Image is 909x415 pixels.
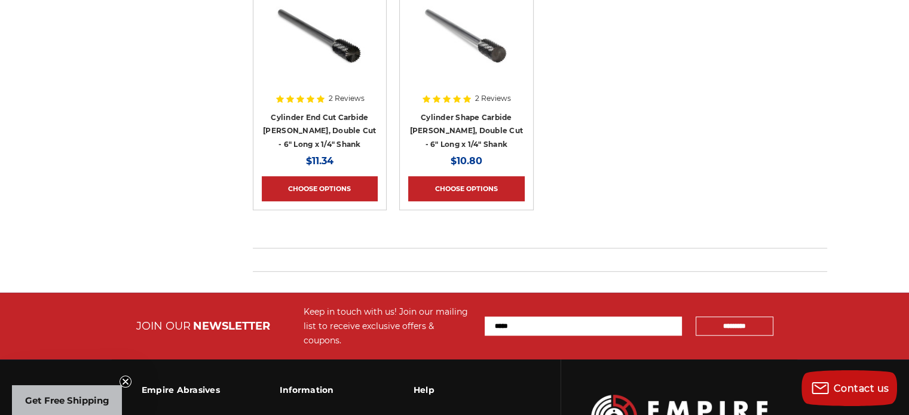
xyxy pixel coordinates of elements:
a: Cylinder Shape Carbide [PERSON_NAME], Double Cut - 6" Long x 1/4" Shank [410,113,523,149]
h3: Empire Abrasives [142,377,220,402]
div: Get Free ShippingClose teaser [12,385,122,415]
a: Choose Options [408,176,524,201]
h3: Information [280,377,354,402]
span: Get Free Shipping [25,395,109,406]
a: Choose Options [262,176,378,201]
h3: Help [414,377,494,402]
a: Cylinder End Cut Carbide [PERSON_NAME], Double Cut - 6" Long x 1/4" Shank [263,113,376,149]
span: JOIN OUR [136,319,191,333]
span: $10.80 [451,155,482,167]
span: NEWSLETTER [193,319,270,333]
span: Contact us [834,383,889,394]
button: Close teaser [120,376,131,388]
div: Keep in touch with us! Join our mailing list to receive exclusive offers & coupons. [304,305,473,348]
button: Contact us [801,370,897,406]
span: $11.34 [306,155,333,167]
